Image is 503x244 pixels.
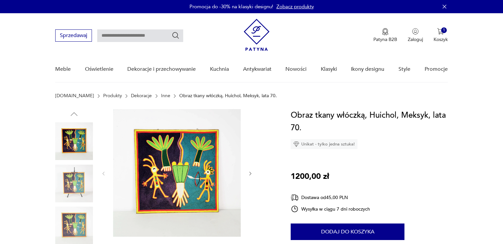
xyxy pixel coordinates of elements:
[172,31,180,39] button: Szukaj
[434,28,448,43] button: 1Koszyk
[408,28,423,43] button: Zaloguj
[55,165,93,202] img: Zdjęcie produktu Obraz tkany włóczką, Huichol, Meksyk, lata 70.
[103,93,122,99] a: Produkty
[321,57,337,82] a: Klasyki
[210,57,229,82] a: Kuchnia
[161,93,170,99] a: Inne
[412,28,419,35] img: Ikonka użytkownika
[441,27,447,33] div: 1
[55,34,92,38] a: Sprzedawaj
[127,57,196,82] a: Dekoracje i przechowywanie
[351,57,384,82] a: Ikony designu
[291,109,448,134] h1: Obraz tkany włóczką, Huichol, Meksyk, lata 70.
[189,3,273,10] p: Promocja do -30% na klasyki designu!
[382,28,389,35] img: Ikona medalu
[373,28,397,43] button: Patyna B2B
[437,28,444,35] img: Ikona koszyka
[291,139,357,149] div: Unikat - tylko jedna sztuka!
[291,193,370,202] div: Dostawa od 45,00 PLN
[408,36,423,43] p: Zaloguj
[131,93,152,99] a: Dekoracje
[85,57,113,82] a: Oświetlenie
[55,93,94,99] a: [DOMAIN_NAME]
[55,57,71,82] a: Meble
[113,109,241,237] img: Zdjęcie produktu Obraz tkany włóczką, Huichol, Meksyk, lata 70.
[291,170,329,183] p: 1200,00 zł
[434,36,448,43] p: Koszyk
[425,57,448,82] a: Promocje
[291,205,370,213] div: Wysyłka w ciągu 7 dni roboczych
[243,57,272,82] a: Antykwariat
[291,224,404,240] button: Dodaj do koszyka
[373,36,397,43] p: Patyna B2B
[285,57,307,82] a: Nowości
[244,19,270,51] img: Patyna - sklep z meblami i dekoracjami vintage
[276,3,314,10] a: Zobacz produkty
[398,57,410,82] a: Style
[55,29,92,42] button: Sprzedawaj
[55,122,93,160] img: Zdjęcie produktu Obraz tkany włóczką, Huichol, Meksyk, lata 70.
[373,28,397,43] a: Ikona medaluPatyna B2B
[291,193,299,202] img: Ikona dostawy
[293,141,299,147] img: Ikona diamentu
[179,93,277,99] p: Obraz tkany włóczką, Huichol, Meksyk, lata 70.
